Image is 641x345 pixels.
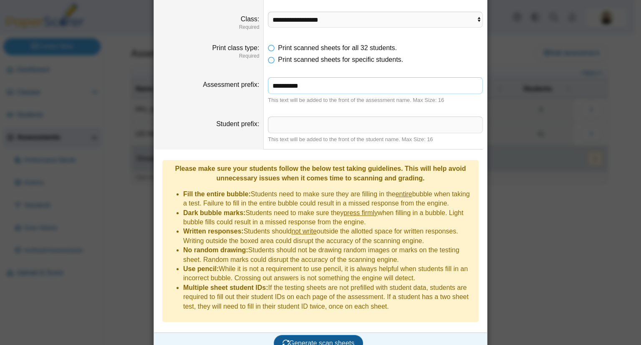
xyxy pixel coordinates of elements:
li: If the testing sheets are not prefilled with student data, students are required to fill out thei... [183,283,474,311]
span: Print scanned sheets for specific students. [278,56,403,63]
b: Dark bubble marks: [183,209,245,216]
span: Print scanned sheets for all 32 students. [278,44,397,51]
b: Written responses: [183,228,244,235]
label: Student prefix [216,120,259,127]
label: Assessment prefix [203,81,259,88]
b: No random drawing: [183,246,248,254]
label: Class [241,15,259,23]
label: Print class type [212,44,259,51]
u: entire [396,190,412,198]
li: While it is not a requirement to use pencil, it is always helpful when students fill in an incorr... [183,264,474,283]
dfn: Required [158,53,259,60]
li: Students need to make sure they when filling in a bubble. Light bubble fills could result in a mi... [183,208,474,227]
b: Please make sure your students follow the below test taking guidelines. This will help avoid unne... [175,165,466,181]
div: This text will be added to the front of the student name. Max Size: 16 [268,136,483,143]
li: Students should not be drawing random images or marks on the testing sheet. Random marks could di... [183,246,474,264]
b: Fill the entire bubble: [183,190,251,198]
u: press firmly [343,209,378,216]
li: Students should outside the allotted space for written responses. Writing outside the boxed area ... [183,227,474,246]
dfn: Required [158,24,259,31]
u: not write [291,228,316,235]
div: This text will be added to the front of the assessment name. Max Size: 16 [268,96,483,104]
b: Multiple sheet student IDs: [183,284,268,291]
b: Use pencil: [183,265,219,272]
li: Students need to make sure they are filling in the bubble when taking a test. Failure to fill in ... [183,190,474,208]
